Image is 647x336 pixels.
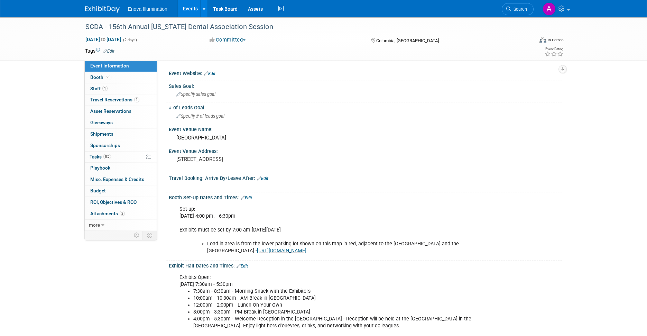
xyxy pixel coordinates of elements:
[511,7,527,12] span: Search
[85,140,157,151] a: Sponsorships
[90,131,113,137] span: Shipments
[493,36,564,46] div: Event Format
[547,37,564,43] div: In-Person
[85,117,157,128] a: Giveaways
[85,174,157,185] a: Misc. Expenses & Credits
[107,75,110,79] i: Booth reservation complete
[257,176,268,181] a: Edit
[169,146,562,155] div: Event Venue Address:
[120,211,125,216] span: 2
[543,2,556,16] img: Abby Nelson
[102,86,108,91] span: 1
[90,120,113,125] span: Giveaways
[169,192,562,201] div: Booth Set-Up Dates and Times:
[85,163,157,174] a: Playbook
[90,108,131,114] span: Asset Reservations
[539,37,546,43] img: Format-Inperson.png
[85,72,157,83] a: Booth
[134,97,139,102] span: 1
[502,3,534,15] a: Search
[85,94,157,106] a: Travel Reservations1
[176,113,224,119] span: Specify # of leads goal
[169,173,562,182] div: Travel Booking: Arrive By/Leave After:
[90,211,125,216] span: Attachments
[90,63,129,69] span: Event Information
[90,74,111,80] span: Booth
[169,81,562,90] div: Sales Goal:
[90,199,137,205] span: ROI, Objectives & ROO
[85,61,157,72] a: Event Information
[85,129,157,140] a: Shipments
[193,288,482,295] li: 7:30am - 8:30am - Morning Snack with the Exhibitors
[257,248,306,254] a: [URL][DOMAIN_NAME]
[207,36,248,44] button: Committed
[89,222,100,228] span: more
[90,143,120,148] span: Sponsorships
[204,71,215,76] a: Edit
[169,68,562,77] div: Event Website:
[131,231,143,240] td: Personalize Event Tab Strip
[174,133,557,143] div: [GEOGRAPHIC_DATA]
[90,154,111,160] span: Tasks
[241,196,252,200] a: Edit
[90,97,139,102] span: Travel Reservations
[103,49,114,54] a: Edit
[85,220,157,231] a: more
[85,152,157,163] a: Tasks0%
[85,6,120,13] img: ExhibitDay
[85,185,157,197] a: Budget
[90,86,108,91] span: Staff
[83,21,523,33] div: SCDA - 156th Annual [US_STATE] Dental Association Session
[85,208,157,219] a: Attachments2
[90,188,106,193] span: Budget
[169,124,562,133] div: Event Venue Name:
[237,264,248,269] a: Edit
[85,83,157,94] a: Staff1
[85,197,157,208] a: ROI, Objectives & ROO
[376,38,439,43] span: Columbia, [GEOGRAPHIC_DATA]
[85,36,121,43] span: [DATE] [DATE]
[193,309,482,316] li: 3:00pm - 3:30pm - PM Break in [GEOGRAPHIC_DATA]
[85,47,114,54] td: Tags
[169,102,562,111] div: # of Leads Goal:
[193,302,482,309] li: 12:00pm - 2:00pm - Lunch On Your Own
[90,165,110,171] span: Playbook
[100,37,107,42] span: to
[85,106,157,117] a: Asset Reservations
[142,231,157,240] td: Toggle Event Tabs
[103,154,111,159] span: 0%
[193,316,482,329] li: 4:00pm - 5:30pm - Welcome Reception in the [GEOGRAPHIC_DATA] - Reception will be held at the [GEO...
[169,261,562,270] div: Exhibit Hall Dates and Times:
[90,176,144,182] span: Misc. Expenses & Credits
[176,92,215,97] span: Specify sales goal
[122,38,137,42] span: (2 days)
[545,47,563,51] div: Event Rating
[176,156,325,162] pre: [STREET_ADDRESS]
[193,295,482,302] li: 10:00am - 10:30am - AM Break in [GEOGRAPHIC_DATA]
[175,202,486,258] div: Set-up: [DATE] 4:00 pm. - 6:30pm Exhibits must be set by 7:00 am [DATE][DATE]
[207,240,482,254] li: Load in area is from the lower parking lot shown on this map in red, adjacent to the [GEOGRAPHIC_...
[128,6,167,12] span: Enova Illumination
